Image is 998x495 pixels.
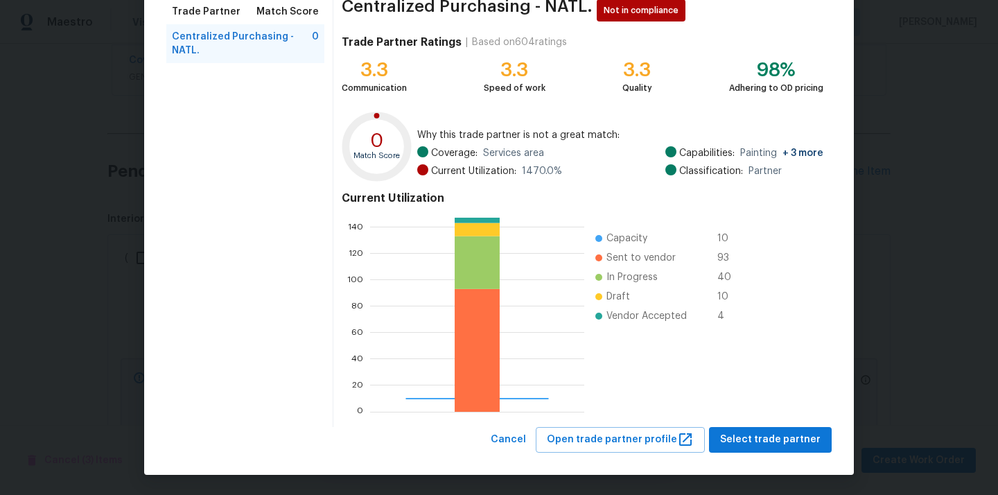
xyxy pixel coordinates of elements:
text: 40 [351,355,363,363]
div: 3.3 [342,63,407,77]
span: 0 [312,30,319,58]
div: Speed of work [484,81,545,95]
span: 1470.0 % [522,164,562,178]
div: 3.3 [622,63,652,77]
text: 100 [347,275,363,284]
span: Trade Partner [172,5,240,19]
span: Why this trade partner is not a great match: [417,128,823,142]
text: 60 [351,328,363,336]
span: Coverage: [431,146,478,160]
span: Cancel [491,431,526,449]
span: Not in compliance [604,3,684,17]
div: 98% [729,63,823,77]
span: Select trade partner [720,431,821,449]
span: Painting [740,146,823,160]
span: Capabilities: [679,146,735,160]
button: Cancel [485,427,532,453]
span: 4 [717,309,739,323]
text: 0 [370,131,384,150]
button: Open trade partner profile [536,427,705,453]
span: Services area [483,146,544,160]
span: Centralized Purchasing - NATL. [172,30,312,58]
span: Classification: [679,164,743,178]
span: Current Utilization: [431,164,516,178]
span: 10 [717,232,739,245]
span: Draft [606,290,630,304]
div: Adhering to OD pricing [729,81,823,95]
text: 140 [348,223,363,231]
span: Match Score [256,5,319,19]
button: Select trade partner [709,427,832,453]
span: Sent to vendor [606,251,676,265]
span: 93 [717,251,739,265]
div: Quality [622,81,652,95]
span: Capacity [606,232,647,245]
span: + 3 more [782,148,823,158]
text: Match Score [353,152,400,159]
span: 40 [717,270,739,284]
h4: Current Utilization [342,191,823,205]
text: 20 [352,381,363,390]
span: Partner [748,164,782,178]
h4: Trade Partner Ratings [342,35,462,49]
div: Based on 604 ratings [472,35,567,49]
span: In Progress [606,270,658,284]
div: | [462,35,472,49]
text: 0 [357,408,363,416]
text: 120 [349,249,363,257]
div: 3.3 [484,63,545,77]
text: 80 [351,302,363,310]
div: Communication [342,81,407,95]
span: Vendor Accepted [606,309,687,323]
span: Open trade partner profile [547,431,694,449]
span: 10 [717,290,739,304]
